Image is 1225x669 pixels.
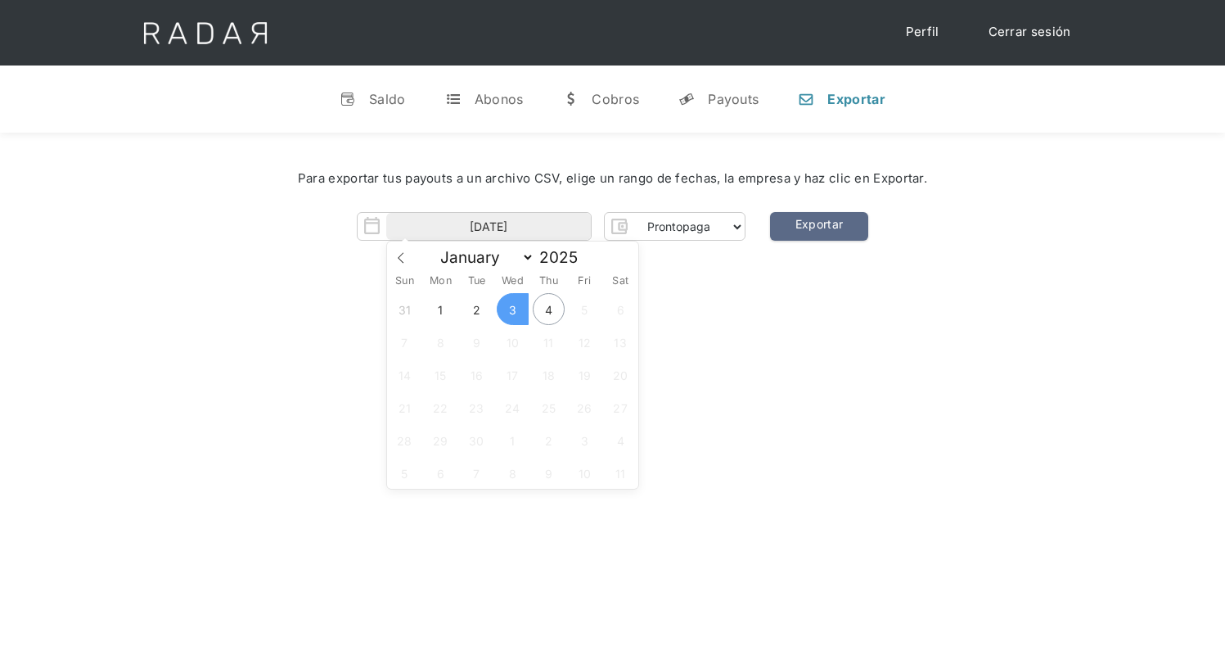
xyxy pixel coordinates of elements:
span: Thu [530,276,566,287]
span: September 17, 2025 [497,359,529,391]
span: September 7, 2025 [389,326,421,358]
span: September 27, 2025 [605,391,637,423]
span: September 10, 2025 [497,326,529,358]
span: Sat [602,276,638,287]
a: Exportar [770,212,868,241]
span: September 11, 2025 [533,326,565,358]
div: w [562,91,579,107]
div: Cobros [592,91,639,107]
span: September 14, 2025 [389,359,421,391]
span: October 5, 2025 [389,457,421,489]
input: Year [534,248,593,267]
span: October 1, 2025 [497,424,529,456]
span: Fri [566,276,602,287]
a: Perfil [889,16,956,48]
span: September 9, 2025 [461,326,493,358]
span: September 21, 2025 [389,391,421,423]
div: v [340,91,356,107]
span: September 6, 2025 [605,293,637,325]
span: September 4, 2025 [533,293,565,325]
div: Saldo [369,91,406,107]
span: August 31, 2025 [389,293,421,325]
div: Exportar [827,91,885,107]
span: October 2, 2025 [533,424,565,456]
span: October 10, 2025 [569,457,601,489]
span: September 26, 2025 [569,391,601,423]
span: September 5, 2025 [569,293,601,325]
a: Cerrar sesión [972,16,1088,48]
div: t [445,91,462,107]
span: October 3, 2025 [569,424,601,456]
span: September 1, 2025 [425,293,457,325]
span: October 11, 2025 [605,457,637,489]
span: October 6, 2025 [425,457,457,489]
span: September 20, 2025 [605,359,637,391]
span: October 8, 2025 [497,457,529,489]
span: Tue [458,276,494,287]
span: September 13, 2025 [605,326,637,358]
div: n [798,91,814,107]
span: September 16, 2025 [461,359,493,391]
span: September 15, 2025 [425,359,457,391]
span: Mon [422,276,458,287]
div: y [678,91,695,107]
span: Sun [387,276,423,287]
span: September 25, 2025 [533,391,565,423]
span: September 8, 2025 [425,326,457,358]
span: October 9, 2025 [533,457,565,489]
span: September 19, 2025 [569,359,601,391]
span: October 7, 2025 [461,457,493,489]
span: September 2, 2025 [461,293,493,325]
div: Abonos [475,91,524,107]
span: September 23, 2025 [461,391,493,423]
form: Form [357,212,745,241]
span: October 4, 2025 [605,424,637,456]
span: September 28, 2025 [389,424,421,456]
span: September 29, 2025 [425,424,457,456]
span: September 18, 2025 [533,359,565,391]
span: September 30, 2025 [461,424,493,456]
span: September 24, 2025 [497,391,529,423]
select: Month [432,247,534,268]
span: September 12, 2025 [569,326,601,358]
span: Wed [494,276,530,287]
span: September 3, 2025 [497,293,529,325]
div: Payouts [708,91,759,107]
span: September 22, 2025 [425,391,457,423]
div: Para exportar tus payouts a un archivo CSV, elige un rango de fechas, la empresa y haz clic en Ex... [49,170,1176,188]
